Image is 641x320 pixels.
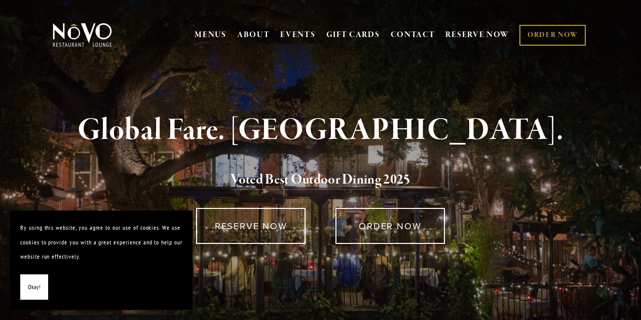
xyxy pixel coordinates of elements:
a: EVENTS [280,30,315,40]
img: Novo Restaurant &amp; Lounge [51,22,114,48]
a: MENUS [195,30,227,40]
strong: Global Fare. [GEOGRAPHIC_DATA]. [78,111,563,150]
h2: 5 [67,169,574,191]
button: Okay! [20,274,48,300]
a: ORDER NOW [335,208,445,244]
a: ABOUT [237,30,270,40]
p: By using this website, you agree to our use of cookies. We use cookies to provide you with a grea... [20,221,182,264]
a: Voted Best Outdoor Dining 202 [231,171,403,190]
a: GIFT CARDS [326,25,380,45]
a: CONTACT [391,25,435,45]
a: ORDER NOW [519,25,586,46]
a: RESERVE NOW [196,208,306,244]
span: Okay! [28,280,41,295]
a: RESERVE NOW [445,25,509,45]
section: Cookie banner [10,210,193,310]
